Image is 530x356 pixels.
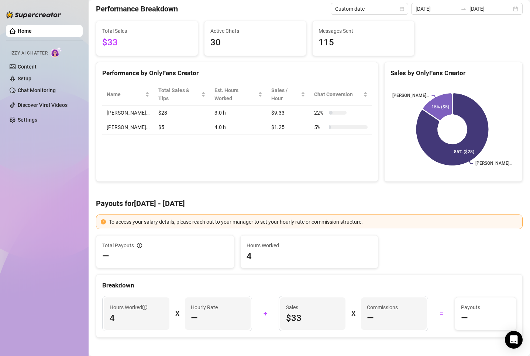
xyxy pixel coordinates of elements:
span: Active Chats [210,27,300,35]
a: Home [18,28,32,34]
span: Name [107,90,144,98]
span: Hours Worked [110,303,147,311]
span: calendar [400,7,404,11]
span: Sales [286,303,340,311]
span: Messages Sent [319,27,408,35]
span: Total Sales & Tips [158,86,200,102]
span: 22 % [314,109,326,117]
span: exclamation-circle [101,219,106,224]
td: 4.0 h [210,120,267,135]
div: Est. Hours Worked [214,86,257,102]
div: Breakdown [102,280,516,290]
a: Discover Viral Videos [18,102,68,108]
span: $33 [286,312,340,324]
input: End date [469,5,512,13]
span: to [461,6,467,12]
td: [PERSON_NAME]… [102,120,154,135]
article: Commissions [367,303,398,311]
span: Izzy AI Chatter [10,50,48,57]
span: 30 [210,36,300,50]
span: swap-right [461,6,467,12]
h4: Performance Breakdown [96,4,178,14]
h4: Payouts for [DATE] - [DATE] [96,198,523,209]
span: $33 [102,36,192,50]
text: [PERSON_NAME]… [393,93,430,98]
div: To access your salary details, please reach out to your manager to set your hourly rate or commis... [109,218,518,226]
img: AI Chatter [51,47,62,57]
div: Sales by OnlyFans Creator [390,68,516,78]
th: Name [102,83,154,106]
span: — [367,312,374,324]
span: Sales / Hour [271,86,300,102]
text: [PERSON_NAME]… [475,161,512,166]
div: Open Intercom Messenger [505,331,523,349]
a: Chat Monitoring [18,87,56,93]
div: Performance by OnlyFans Creator [102,68,372,78]
td: $1.25 [267,120,310,135]
span: Custom date [335,3,404,14]
a: Setup [18,76,31,81]
article: Hourly Rate [191,303,218,311]
span: 5 % [314,123,326,131]
img: logo-BBDzfeDw.svg [6,11,61,18]
span: Chat Conversion [314,90,362,98]
div: X [351,308,355,320]
span: 4 [110,312,164,324]
span: — [102,250,109,262]
td: $9.33 [267,106,310,120]
span: Total Payouts [102,241,134,249]
input: Start date [416,5,458,13]
span: Hours Worked [247,241,372,249]
th: Sales / Hour [267,83,310,106]
div: + [257,308,274,320]
span: 115 [319,36,408,50]
th: Total Sales & Tips [154,83,210,106]
td: [PERSON_NAME]… [102,106,154,120]
span: — [461,312,468,324]
span: info-circle [137,243,142,248]
td: $5 [154,120,210,135]
span: 4 [247,250,372,262]
a: Content [18,64,37,70]
span: info-circle [142,305,147,310]
th: Chat Conversion [310,83,372,106]
td: $28 [154,106,210,120]
div: X [175,308,179,320]
span: Total Sales [102,27,192,35]
div: = [433,308,450,320]
span: Payouts [461,303,510,311]
a: Settings [18,117,37,123]
td: 3.0 h [210,106,267,120]
span: — [191,312,198,324]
